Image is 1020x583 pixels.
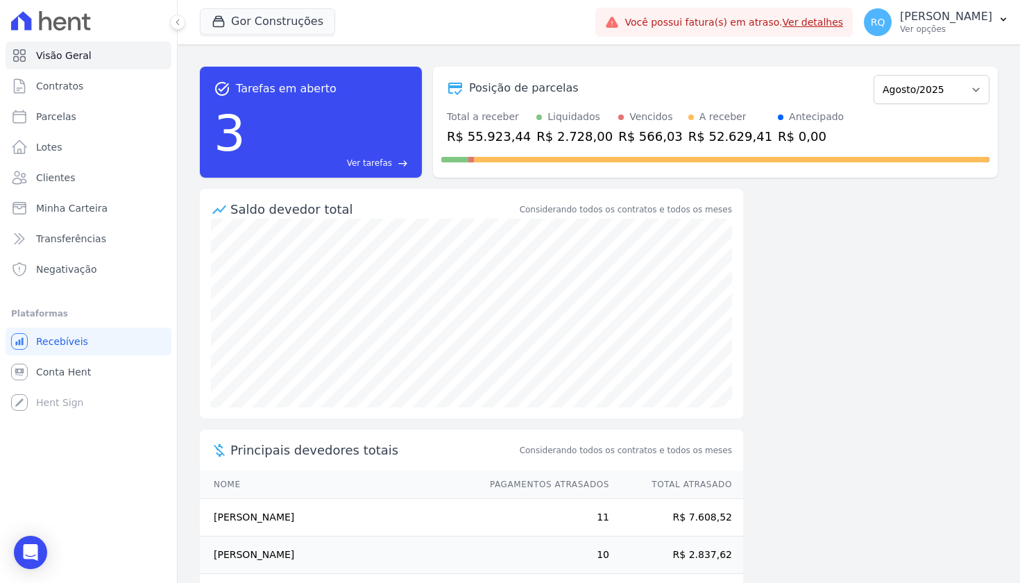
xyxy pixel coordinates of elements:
div: R$ 52.629,41 [688,127,772,146]
div: Saldo devedor total [230,200,517,219]
a: Transferências [6,225,171,253]
span: Minha Carteira [36,201,108,215]
span: Principais devedores totais [230,441,517,459]
td: [PERSON_NAME] [200,536,477,574]
div: Vencidos [629,110,672,124]
td: R$ 7.608,52 [610,499,743,536]
div: A receber [699,110,747,124]
div: R$ 2.728,00 [536,127,613,146]
div: Posição de parcelas [469,80,579,96]
span: east [398,158,408,169]
a: Ver detalhes [783,17,844,28]
div: R$ 55.923,44 [447,127,531,146]
span: Recebíveis [36,335,88,348]
span: Conta Hent [36,365,91,379]
span: Lotes [36,140,62,154]
div: Liquidados [547,110,600,124]
a: Clientes [6,164,171,192]
td: R$ 2.837,62 [610,536,743,574]
span: Considerando todos os contratos e todos os meses [520,444,732,457]
button: RQ [PERSON_NAME] Ver opções [853,3,1020,42]
th: Total Atrasado [610,471,743,499]
a: Minha Carteira [6,194,171,222]
a: Lotes [6,133,171,161]
a: Ver tarefas east [251,157,408,169]
span: Ver tarefas [347,157,392,169]
span: Negativação [36,262,97,276]
span: Visão Geral [36,49,92,62]
div: 3 [214,97,246,169]
div: Plataformas [11,305,166,322]
td: [PERSON_NAME] [200,499,477,536]
th: Nome [200,471,477,499]
span: task_alt [214,81,230,97]
a: Conta Hent [6,358,171,386]
span: Contratos [36,79,83,93]
div: R$ 0,00 [778,127,844,146]
div: Antecipado [789,110,844,124]
th: Pagamentos Atrasados [477,471,610,499]
span: RQ [871,17,885,27]
button: Gor Construções [200,8,335,35]
a: Visão Geral [6,42,171,69]
span: Tarefas em aberto [236,81,337,97]
td: 10 [477,536,610,574]
span: Parcelas [36,110,76,124]
p: Ver opções [900,24,992,35]
div: Open Intercom Messenger [14,536,47,569]
div: Considerando todos os contratos e todos os meses [520,203,732,216]
div: Total a receber [447,110,531,124]
a: Negativação [6,255,171,283]
span: Transferências [36,232,106,246]
a: Contratos [6,72,171,100]
td: 11 [477,499,610,536]
a: Parcelas [6,103,171,130]
a: Recebíveis [6,328,171,355]
span: Clientes [36,171,75,185]
span: Você possui fatura(s) em atraso. [624,15,843,30]
p: [PERSON_NAME] [900,10,992,24]
div: R$ 566,03 [618,127,683,146]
